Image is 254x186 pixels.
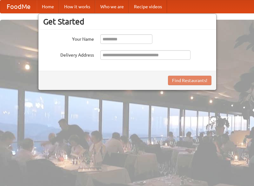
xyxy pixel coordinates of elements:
h3: Get Started [43,17,211,26]
a: Recipe videos [129,0,167,13]
a: FoodMe [0,0,37,13]
label: Your Name [43,34,94,42]
button: Find Restaurants! [168,76,211,85]
a: Home [37,0,59,13]
a: Who we are [95,0,129,13]
a: How it works [59,0,95,13]
label: Delivery Address [43,50,94,58]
